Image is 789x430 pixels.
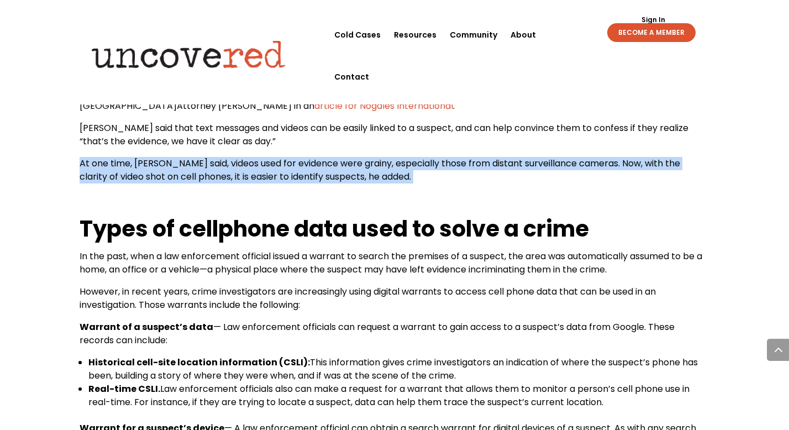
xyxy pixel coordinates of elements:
b: Historical cell-site location information (CSLI): [88,356,310,369]
b: Warrant of a suspect’s data [80,321,213,333]
a: Community [450,14,497,56]
a: Cold Cases [334,14,381,56]
span: Law enforcement officials also can make a request for a warrant that allows them to monitor a per... [88,382,690,408]
span: This information gives crime investigators an indication of where the suspect’s phone has been, b... [88,356,698,382]
span: In the past, when a law enforcement official issued a warrant to search the premises of a suspect... [80,250,702,276]
b: Types of cellphone data used to solve a crime [80,213,589,244]
a: Resources [394,14,436,56]
span: . [453,99,455,112]
a: article for Nogales International [314,99,453,112]
b: Real-time CSLI. [88,382,160,395]
span: At one time, [PERSON_NAME] said, videos used for evidence were grainy, especially those from dist... [80,157,680,183]
a: BECOME A MEMBER [607,23,696,42]
span: Attorney [PERSON_NAME] in an [177,99,314,112]
span: — Law enforcement officials can request a warrant to gain access to a suspect’s data from Google.... [80,321,675,347]
a: Contact [334,56,369,98]
span: [PERSON_NAME] said that text messages and videos can be easily linked to a suspect, and can help ... [80,122,688,148]
span: Nationally, local, county, and state police are regularly using information from smartphones, alo... [80,73,674,112]
a: Sign In [635,17,671,23]
span: However, in recent years, crime investigators are increasingly using digital warrants to access c... [80,285,656,311]
a: About [511,14,536,56]
img: Uncovered logo [82,33,295,76]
